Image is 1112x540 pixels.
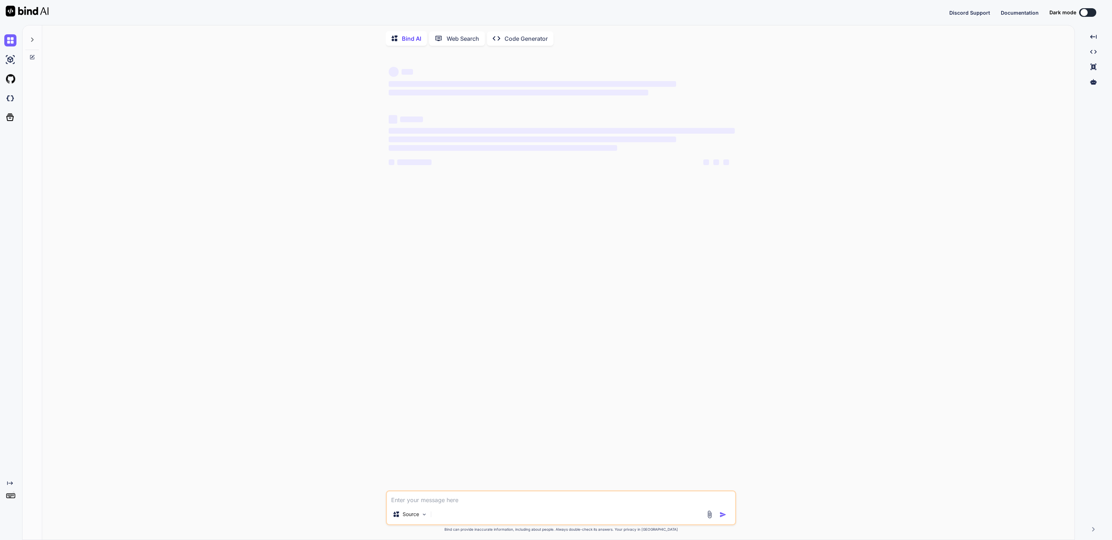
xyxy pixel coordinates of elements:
img: Pick Models [421,511,427,517]
span: ‌ [389,137,676,142]
img: icon [719,511,727,518]
p: Source [403,511,419,518]
img: githubLight [4,73,16,85]
p: Web Search [447,34,479,43]
span: ‌ [389,115,397,124]
span: ‌ [402,69,413,75]
span: ‌ [389,145,617,151]
img: ai-studio [4,54,16,66]
span: Dark mode [1049,9,1076,16]
button: Discord Support [949,9,990,16]
span: ‌ [703,159,709,165]
button: Documentation [1001,9,1039,16]
span: ‌ [713,159,719,165]
p: Code Generator [505,34,548,43]
span: Documentation [1001,10,1039,16]
span: ‌ [389,81,676,87]
span: ‌ [389,159,394,165]
span: Discord Support [949,10,990,16]
img: chat [4,34,16,46]
p: Bind can provide inaccurate information, including about people. Always double-check its answers.... [386,527,736,532]
span: ‌ [723,159,729,165]
span: ‌ [397,159,432,165]
span: ‌ [389,128,735,134]
span: ‌ [389,90,648,95]
img: Bind AI [6,6,49,16]
span: ‌ [400,117,423,122]
img: attachment [705,510,714,519]
img: darkCloudIdeIcon [4,92,16,104]
span: ‌ [389,67,399,77]
p: Bind AI [402,34,421,43]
